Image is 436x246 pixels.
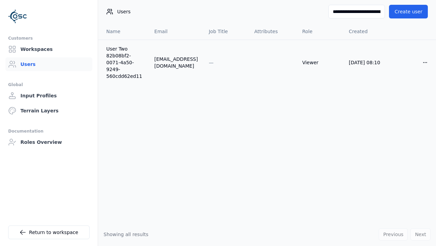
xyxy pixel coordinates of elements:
a: User Two 82b08bf2-0071-4a50-9249-560cdd62ed11 [106,45,143,80]
span: Showing all results [104,232,149,237]
th: Role [297,23,343,40]
th: Email [149,23,203,40]
img: Logo [8,7,27,26]
th: Created [343,23,390,40]
button: Create user [389,5,428,18]
span: — [209,60,214,65]
a: Users [5,57,92,71]
th: Job Title [203,23,249,40]
a: Input Profiles [5,89,92,102]
div: Global [8,81,90,89]
a: Terrain Layers [5,104,92,118]
div: Viewer [302,59,338,66]
div: [DATE] 08:10 [349,59,385,66]
div: Documentation [8,127,90,135]
div: [EMAIL_ADDRESS][DOMAIN_NAME] [154,56,198,69]
div: Customers [8,34,90,42]
span: Users [117,8,130,15]
th: Name [98,23,149,40]
th: Attributes [249,23,297,40]
a: Return to workspace [8,225,90,239]
a: Roles Overview [5,135,92,149]
a: Workspaces [5,42,92,56]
